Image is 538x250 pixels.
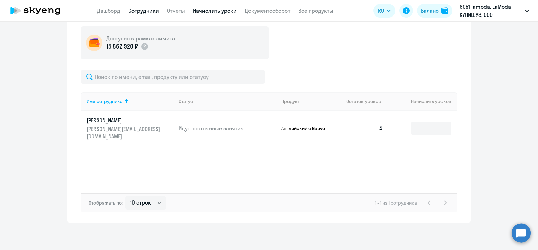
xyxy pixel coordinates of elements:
[87,117,173,140] a: [PERSON_NAME][PERSON_NAME][EMAIL_ADDRESS][DOMAIN_NAME]
[441,7,448,14] img: balance
[106,42,138,51] p: 15 862 920 ₽
[87,98,123,104] div: Имя сотрудника
[245,7,290,14] a: Документооборот
[128,7,159,14] a: Сотрудники
[341,111,388,146] td: 4
[378,7,384,15] span: RU
[298,7,333,14] a: Все продукты
[106,35,175,42] h5: Доступно в рамках лимита
[89,200,123,206] span: Отображать по:
[193,7,237,14] a: Начислить уроки
[81,70,265,84] input: Поиск по имени, email, продукту или статусу
[87,125,162,140] p: [PERSON_NAME][EMAIL_ADDRESS][DOMAIN_NAME]
[460,3,522,19] p: 6051 lamoda, LaModa КУПИШУЗ, ООО
[87,117,162,124] p: [PERSON_NAME]
[417,4,452,18] button: Балансbalance
[346,98,381,104] span: Остаток уроков
[86,35,102,51] img: wallet-circle.png
[421,7,439,15] div: Баланс
[281,125,332,131] p: Английский с Native
[281,98,341,104] div: Продукт
[388,92,457,111] th: Начислить уроков
[373,4,395,18] button: RU
[179,98,193,104] div: Статус
[346,98,388,104] div: Остаток уроков
[179,98,276,104] div: Статус
[97,7,120,14] a: Дашборд
[456,3,532,19] button: 6051 lamoda, LaModa КУПИШУЗ, ООО
[281,98,300,104] div: Продукт
[375,200,417,206] span: 1 - 1 из 1 сотрудника
[179,125,276,132] p: Идут постоянные занятия
[167,7,185,14] a: Отчеты
[87,98,173,104] div: Имя сотрудника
